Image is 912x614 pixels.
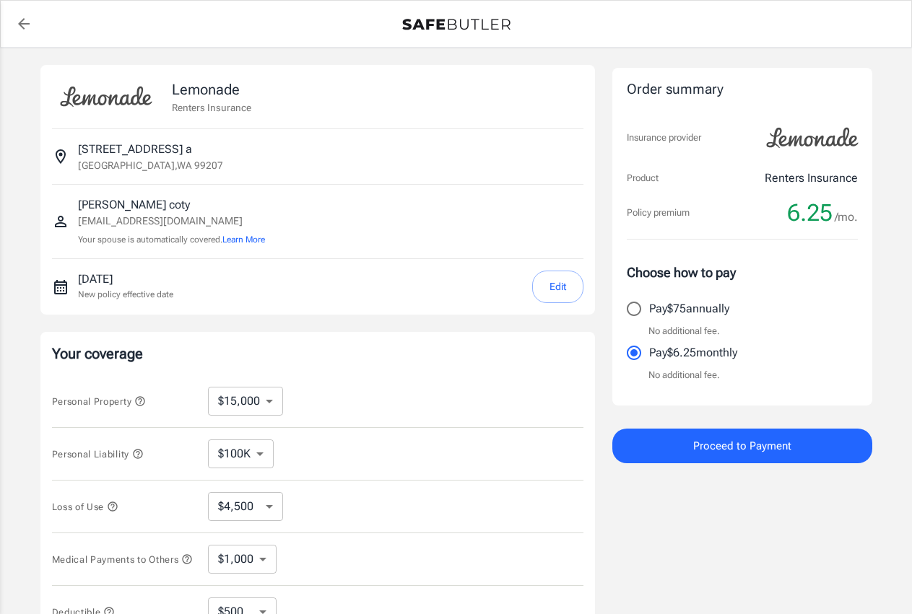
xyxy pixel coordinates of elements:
[649,300,729,317] p: Pay $75 annually
[612,429,872,463] button: Proceed to Payment
[52,554,194,565] span: Medical Payments to Others
[172,79,251,100] p: Lemonade
[9,9,38,38] a: back to quotes
[627,206,690,220] p: Policy premium
[627,171,659,185] p: Product
[52,76,160,117] img: Lemonade
[693,437,791,455] span: Proceed to Payment
[52,279,69,296] svg: New policy start date
[532,271,583,303] button: Edit
[78,141,192,158] p: [STREET_ADDRESS] a
[78,158,223,172] p: [GEOGRAPHIC_DATA] , WA 99207
[78,271,173,288] p: [DATE]
[52,498,118,515] button: Loss of Use
[52,213,69,230] svg: Insured person
[765,170,858,187] p: Renters Insurance
[52,343,583,364] p: Your coverage
[78,288,173,301] p: New policy effective date
[78,214,265,229] p: [EMAIL_ADDRESS][DOMAIN_NAME]
[627,131,701,145] p: Insurance provider
[78,196,265,214] p: [PERSON_NAME] coty
[52,551,194,568] button: Medical Payments to Others
[172,100,251,115] p: Renters Insurance
[835,207,858,227] span: /mo.
[648,324,720,338] p: No additional fee.
[402,19,511,30] img: Back to quotes
[758,118,867,158] img: Lemonade
[649,344,737,361] p: Pay $6.25 monthly
[222,233,265,246] button: Learn More
[648,368,720,382] p: No additional fee.
[52,449,144,460] span: Personal Liability
[52,501,118,512] span: Loss of Use
[627,263,858,282] p: Choose how to pay
[627,79,858,100] div: Order summary
[78,233,265,247] p: Your spouse is automatically covered.
[52,445,144,462] button: Personal Liability
[52,396,146,407] span: Personal Property
[52,148,69,165] svg: Insured address
[787,198,833,227] span: 6.25
[52,392,146,410] button: Personal Property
